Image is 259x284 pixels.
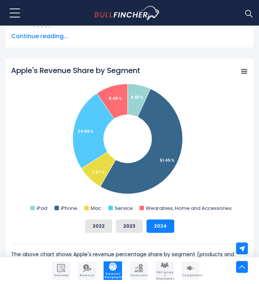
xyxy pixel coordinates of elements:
[52,261,70,280] a: Company Overview
[92,169,105,175] tspan: 7.67 %
[129,261,148,280] a: Company Financials
[94,6,174,20] a: Go to homepage
[78,261,96,280] a: Company Revenue
[11,65,140,76] tspan: Apple's Revenue Share by Segment
[130,274,147,277] span: Financials
[78,129,94,134] tspan: 24.59 %
[37,205,47,212] text: iPad
[91,205,101,212] text: Mac
[11,65,248,214] svg: Apple's Revenue Share by Segment
[11,250,248,268] p: The above chart shows Apple's revenue percentage share by segment (products and services).
[155,261,174,280] a: Company Employees
[78,274,95,277] span: Revenue
[116,219,143,233] button: 2023
[104,273,121,279] span: Product / Geography
[181,261,200,280] a: Company Competitors
[156,271,173,280] span: CEO Salary / Employees
[147,219,174,233] button: 2024
[53,274,70,277] span: Overview
[182,274,199,277] span: Competitors
[61,205,77,212] text: iPhone
[146,205,232,212] text: Wearables, Home and Accessories
[94,6,161,20] img: Bullfincher logo
[11,32,248,41] span: Continue reading...
[109,96,122,101] tspan: 9.46 %
[131,95,144,100] tspan: 6.83 %
[115,205,133,212] text: Service
[160,158,175,163] tspan: 51.45 %
[104,261,122,280] a: Company Product/Geography
[85,219,112,233] button: 2022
